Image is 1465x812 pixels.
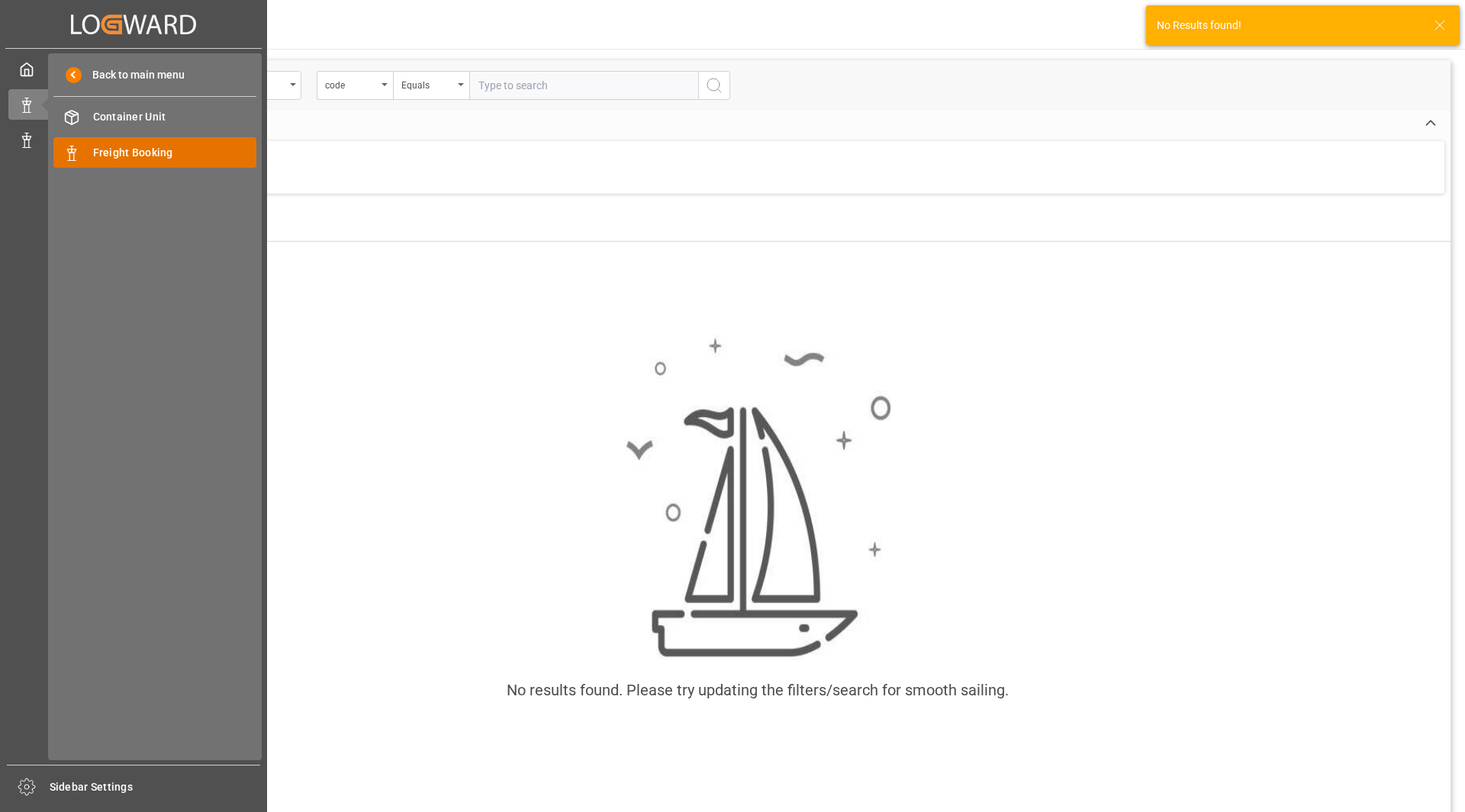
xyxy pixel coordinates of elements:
[50,779,261,795] span: Sidebar Settings
[469,71,698,100] input: Type to search
[624,335,891,660] img: smooth_sailing.jpeg
[401,75,453,92] div: Equals
[393,71,469,100] button: open menu
[82,67,185,83] span: Back to main menu
[317,71,393,100] button: open menu
[93,145,257,161] span: Freight Booking
[698,71,730,100] button: search button
[8,125,259,155] a: Customer View
[8,54,259,84] a: My Cockpit
[53,102,256,132] a: Container Unit
[325,75,377,92] div: code
[507,679,1009,701] div: No results found. Please try updating the filters/search for smooth sailing.
[53,137,256,167] a: Freight Booking
[93,109,257,125] span: Container Unit
[1157,18,1419,34] div: No Results found!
